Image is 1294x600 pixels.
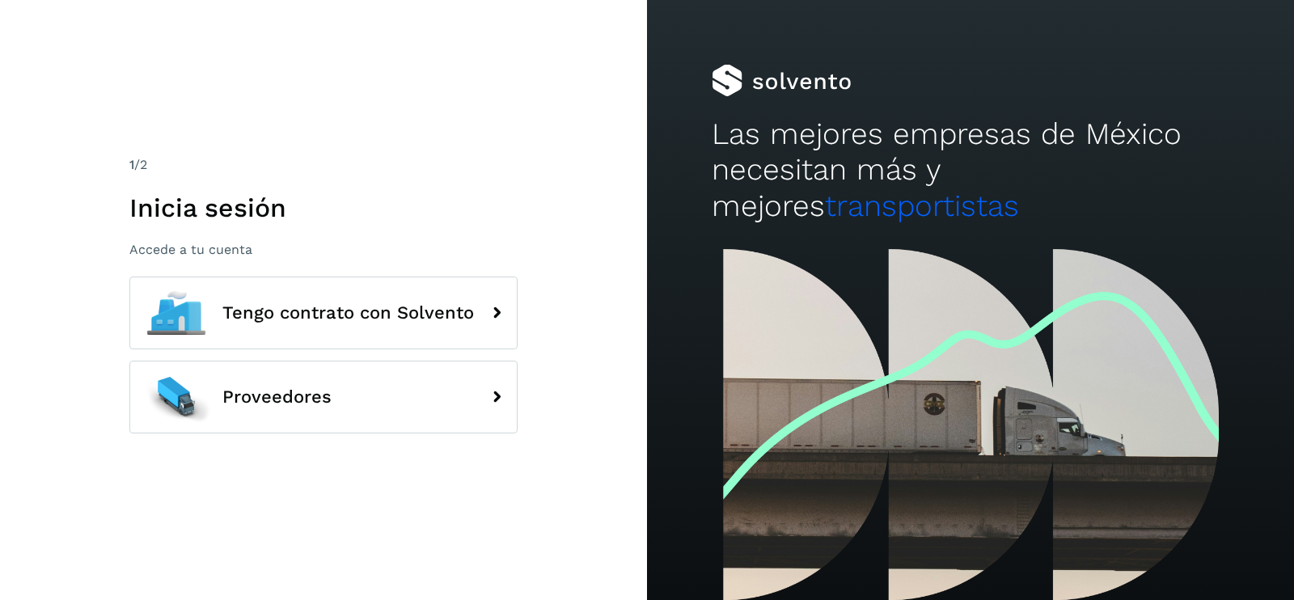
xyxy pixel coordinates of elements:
span: transportistas [825,188,1019,223]
button: Proveedores [129,361,518,433]
span: Proveedores [222,387,332,407]
h2: Las mejores empresas de México necesitan más y mejores [712,116,1229,224]
div: /2 [129,155,518,175]
span: 1 [129,157,134,172]
span: Tengo contrato con Solvento [222,303,474,323]
p: Accede a tu cuenta [129,242,518,257]
h1: Inicia sesión [129,192,518,223]
button: Tengo contrato con Solvento [129,277,518,349]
